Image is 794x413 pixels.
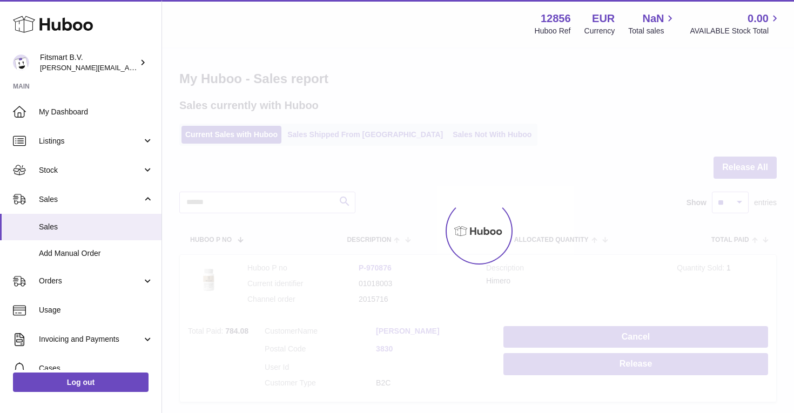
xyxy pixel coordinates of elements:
[39,136,142,146] span: Listings
[13,55,29,71] img: jonathan@leaderoo.com
[39,248,153,259] span: Add Manual Order
[13,373,149,392] a: Log out
[39,334,142,344] span: Invoicing and Payments
[748,11,769,26] span: 0.00
[535,26,571,36] div: Huboo Ref
[39,165,142,175] span: Stock
[628,11,676,36] a: NaN Total sales
[39,222,153,232] span: Sales
[690,11,781,36] a: 0.00 AVAILABLE Stock Total
[39,107,153,117] span: My Dashboard
[690,26,781,36] span: AVAILABLE Stock Total
[39,194,142,205] span: Sales
[642,11,664,26] span: NaN
[40,52,137,73] div: Fitsmart B.V.
[39,363,153,374] span: Cases
[628,26,676,36] span: Total sales
[40,63,217,72] span: [PERSON_NAME][EMAIL_ADDRESS][DOMAIN_NAME]
[39,276,142,286] span: Orders
[584,26,615,36] div: Currency
[541,11,571,26] strong: 12856
[592,11,615,26] strong: EUR
[39,305,153,315] span: Usage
